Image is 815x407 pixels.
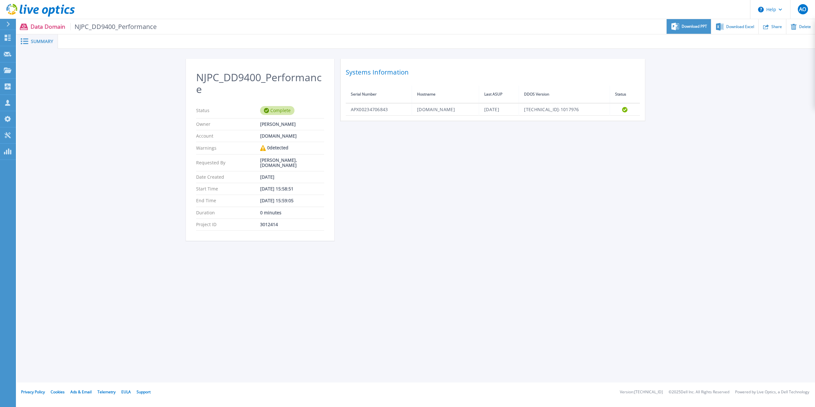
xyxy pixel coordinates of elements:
[799,7,806,12] span: AO
[196,106,260,115] p: Status
[260,175,324,180] div: [DATE]
[726,25,754,29] span: Download Excel
[196,158,260,168] p: Requested By
[121,389,131,395] a: EULA
[196,175,260,180] p: Date Created
[196,145,260,151] p: Warnings
[196,210,260,215] p: Duration
[196,186,260,191] p: Start Time
[51,389,65,395] a: Cookies
[620,390,663,394] li: Version: [TECHNICAL_ID]
[196,133,260,139] p: Account
[196,198,260,203] p: End Time
[346,67,640,78] h2: Systems Information
[260,186,324,191] div: [DATE] 15:58:51
[346,103,412,116] td: APX00234706843
[260,158,324,168] div: [PERSON_NAME], [DOMAIN_NAME]
[682,25,707,28] span: Download PPT
[196,222,260,227] p: Project ID
[196,122,260,127] p: Owner
[479,86,519,103] th: Last ASUP
[21,389,45,395] a: Privacy Policy
[519,86,610,103] th: DDOS Version
[610,86,640,103] th: Status
[97,389,116,395] a: Telemetry
[196,72,324,95] h2: NJPC_DD9400_Performance
[70,23,157,30] span: NJPC_DD9400_Performance
[771,25,782,29] span: Share
[260,122,324,127] div: [PERSON_NAME]
[260,133,324,139] div: [DOMAIN_NAME]
[70,389,92,395] a: Ads & Email
[412,103,479,116] td: [DOMAIN_NAME]
[260,198,324,203] div: [DATE] 15:59:05
[669,390,729,394] li: © 2025 Dell Inc. All Rights Reserved
[31,39,53,44] span: Summary
[260,106,294,115] div: Complete
[260,145,324,151] div: 0 detected
[31,23,157,30] p: Data Domain
[412,86,479,103] th: Hostname
[137,389,151,395] a: Support
[260,222,324,227] div: 3012414
[735,390,809,394] li: Powered by Live Optics, a Dell Technology
[260,210,324,215] div: 0 minutes
[519,103,610,116] td: [TECHNICAL_ID]-1017976
[799,25,811,29] span: Delete
[479,103,519,116] td: [DATE]
[346,86,412,103] th: Serial Number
